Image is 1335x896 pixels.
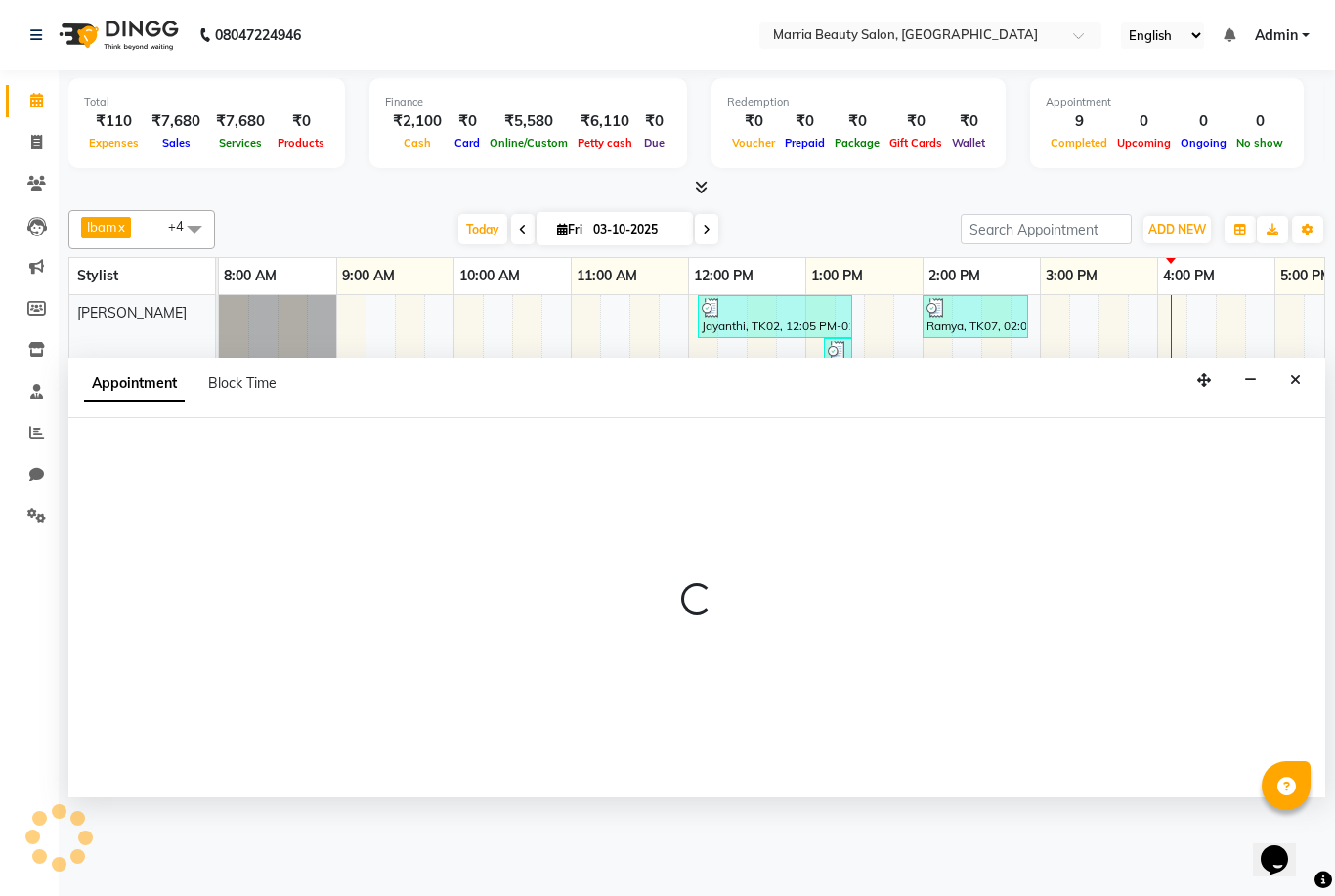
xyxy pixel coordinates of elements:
div: Total [84,94,329,110]
a: 9:00 AM [337,262,400,290]
a: 11:00 AM [572,262,642,290]
a: 4:00 PM [1158,262,1220,290]
span: Expenses [84,136,144,149]
span: Ibam [87,219,116,235]
div: 9 [1046,110,1112,133]
span: Ongoing [1176,136,1231,149]
div: Appointment [1046,94,1288,110]
img: logo [50,8,184,63]
span: Block Time [208,374,277,392]
b: 08047224946 [215,8,301,63]
span: [PERSON_NAME] [77,304,187,321]
div: 0 [1176,110,1231,133]
span: Products [273,136,329,149]
div: ₹0 [780,110,830,133]
div: Finance [385,94,671,110]
div: Redemption [727,94,990,110]
span: Appointment [84,366,185,402]
div: ₹0 [637,110,671,133]
span: No show [1231,136,1288,149]
span: Petty cash [573,136,637,149]
div: Ramya, TK07, 02:00 PM-02:55 PM, Hair colour - Short Root touch up - Matrix (₹700),Threading Eyebr... [925,298,1026,335]
div: 0 [1112,110,1176,133]
span: Today [458,214,507,244]
iframe: chat widget [1253,818,1315,876]
a: 2:00 PM [924,262,985,290]
div: ₹0 [884,110,947,133]
input: Search Appointment [961,214,1132,244]
span: Package [830,136,884,149]
a: 1:00 PM [806,262,868,290]
a: 8:00 AM [219,262,281,290]
span: Stylist [77,267,118,284]
div: ₹7,680 [144,110,208,133]
div: [PERSON_NAME], TK04, 01:10 PM-01:25 PM, Threading Upper lip (₹30),Threading Chin (depends on grow... [826,341,850,378]
span: Completed [1046,136,1112,149]
span: Upcoming [1112,136,1176,149]
span: Admin [1255,25,1298,46]
button: Close [1281,365,1310,396]
div: ₹7,680 [208,110,273,133]
div: ₹0 [273,110,329,133]
div: ₹6,110 [573,110,637,133]
span: Services [214,136,267,149]
span: ADD NEW [1148,222,1206,236]
div: ₹0 [727,110,780,133]
div: ₹110 [84,110,144,133]
input: 2025-10-03 [587,215,685,244]
a: 12:00 PM [689,262,758,290]
div: ₹0 [830,110,884,133]
div: ₹0 [450,110,485,133]
span: Sales [157,136,195,149]
div: ₹0 [947,110,990,133]
span: Online/Custom [485,136,573,149]
span: Card [450,136,485,149]
button: ADD NEW [1143,216,1211,243]
span: Gift Cards [884,136,947,149]
span: Fri [552,222,587,236]
span: Cash [399,136,436,149]
div: 0 [1231,110,1288,133]
a: 3:00 PM [1041,262,1102,290]
span: Due [639,136,669,149]
span: Voucher [727,136,780,149]
a: 10:00 AM [454,262,525,290]
span: Wallet [947,136,990,149]
div: ₹5,580 [485,110,573,133]
span: +4 [168,218,198,234]
span: Prepaid [780,136,830,149]
div: Jayanthi, TK02, 12:05 PM-01:25 PM, Tan Removal - Protein pack Face (₹300),Facial Brightening (₹1500) [700,298,850,335]
a: x [116,219,125,235]
div: ₹2,100 [385,110,450,133]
